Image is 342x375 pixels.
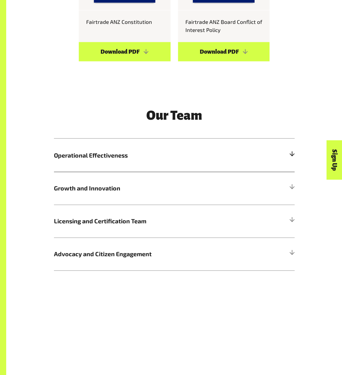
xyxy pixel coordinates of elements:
[178,42,270,61] a: Download PDF
[54,184,234,193] span: Growth and Innovation
[79,42,171,61] a: Download PDF
[54,109,295,123] h2: Our Team
[54,249,234,258] span: Advocacy and Citizen Engagement
[54,217,234,225] span: Licensing and Certification Team
[54,151,234,160] span: Operational Effectiveness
